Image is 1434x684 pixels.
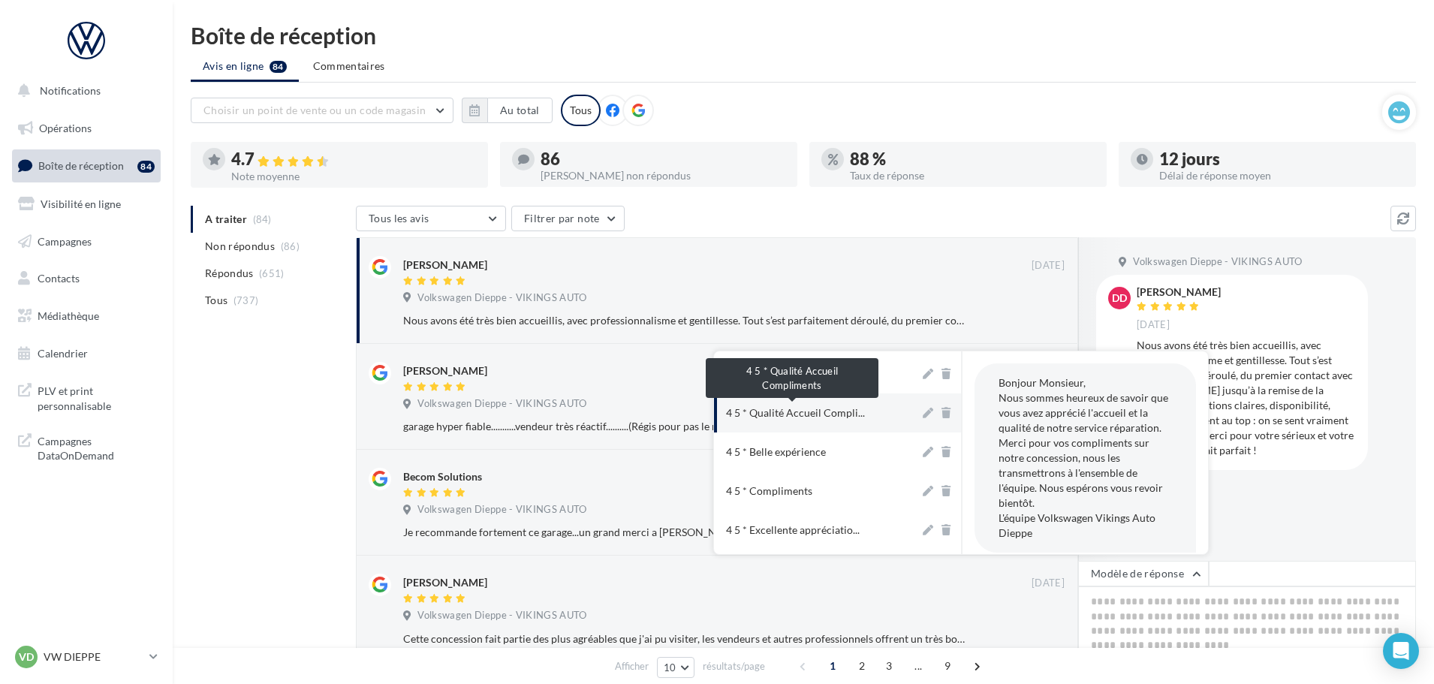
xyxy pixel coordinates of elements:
a: Calendrier [9,338,164,369]
span: Campagnes [38,234,92,247]
a: Contacts [9,263,164,294]
span: 1 [821,654,845,678]
button: Modèle de réponse [1078,561,1209,586]
span: [DATE] [1137,318,1170,332]
span: Volkswagen Dieppe - VIKINGS AUTO [417,291,586,305]
span: 4 5 * Excellente appréciatio... [726,523,860,538]
div: Open Intercom Messenger [1383,633,1419,669]
div: Boîte de réception [191,24,1416,47]
button: 10 [657,657,695,678]
div: Becom Solutions [403,469,482,484]
div: 4 5 * Qualité Accueil Compliments [706,358,878,398]
div: Tous [561,95,601,126]
span: Non répondus [205,239,275,254]
span: Afficher [615,659,649,673]
span: Opérations [39,122,92,134]
div: 84 [137,161,155,173]
a: Campagnes [9,226,164,258]
span: 3 [877,654,901,678]
span: (651) [259,267,285,279]
span: (86) [281,240,300,252]
span: Campagnes DataOnDemand [38,431,155,463]
a: Boîte de réception84 [9,149,164,182]
span: ... [906,654,930,678]
span: Volkswagen Dieppe - VIKINGS AUTO [1133,255,1302,269]
span: 10 [664,661,676,673]
div: 88 % [850,151,1095,167]
div: 12 jours [1159,151,1404,167]
span: Commentaires [313,59,385,74]
span: Tous [205,293,227,308]
span: 9 [935,654,960,678]
span: [DATE] [1032,577,1065,590]
button: Choisir un point de vente ou un code magasin [191,98,453,123]
a: Médiathèque [9,300,164,332]
div: Cette concession fait partie des plus agréables que j'ai pu visiter, les vendeurs et autres profe... [403,631,967,646]
span: Visibilité en ligne [41,197,121,210]
div: [PERSON_NAME] [403,575,487,590]
span: Volkswagen Dieppe - VIKINGS AUTO [417,609,586,622]
button: Au total [462,98,553,123]
a: PLV et print personnalisable [9,375,164,419]
div: garage hyper fiable...........vendeur très réactif..........(Régis pour pas le nommer).......que ... [403,419,967,434]
div: [PERSON_NAME] [1137,287,1221,297]
div: Je recommande fortement ce garage...un grand merci a [PERSON_NAME] (vendeur) ainsi que [PERSON_NA... [403,525,967,540]
span: VD [19,649,34,664]
span: (737) [233,294,259,306]
span: Médiathèque [38,309,99,322]
span: Choisir un point de vente ou un code magasin [203,104,426,116]
div: Délai de réponse moyen [1159,170,1404,181]
button: 4 5 * Belle expérience [714,432,920,472]
div: Note moyenne [231,171,476,182]
div: 4.7 [231,151,476,168]
span: Tous les avis [369,212,429,224]
a: Opérations [9,113,164,144]
span: Volkswagen Dieppe - VIKINGS AUTO [417,503,586,517]
div: Nous avons été très bien accueillis, avec professionnalisme et gentillesse. Tout s’est parfaiteme... [403,313,967,328]
span: Boîte de réception [38,159,124,172]
a: Visibilité en ligne [9,188,164,220]
button: Filtrer par note [511,206,625,231]
span: Bonjour Monsieur, Nous sommes heureux de savoir que vous avez apprécié l'accueil et la qualité de... [999,376,1168,539]
span: Calendrier [38,347,88,360]
p: VW DIEPPE [44,649,143,664]
div: [PERSON_NAME] [403,258,487,273]
div: 4 5 * Compliments [726,484,812,499]
button: 4 5 * Excellente appréciatio... [714,511,920,550]
button: Au total [487,98,553,123]
div: Nous avons été très bien accueillis, avec professionnalisme et gentillesse. Tout s’est parfaiteme... [1137,338,1356,458]
span: Dd [1112,291,1127,306]
a: Campagnes DataOnDemand [9,425,164,469]
span: Volkswagen Dieppe - VIKINGS AUTO [417,397,586,411]
span: [DATE] [1032,259,1065,273]
span: Répondus [205,266,254,281]
span: PLV et print personnalisable [38,381,155,413]
div: 86 [541,151,785,167]
a: VD VW DIEPPE [12,643,161,671]
span: 4 5 * Qualité Accueil Compli... [726,405,865,420]
button: Notifications [9,75,158,107]
button: Tous les avis [356,206,506,231]
div: [PERSON_NAME] non répondus [541,170,785,181]
button: 4 5 * Compliments [714,472,920,511]
button: 4 5 * Qualité Accueil Compli... [714,393,920,432]
div: [PERSON_NAME] [403,363,487,378]
div: 4 5 * Belle expérience [726,444,826,460]
span: résultats/page [703,659,765,673]
span: Contacts [38,272,80,285]
button: 4 5 * Classique [714,354,920,393]
div: Taux de réponse [850,170,1095,181]
span: 2 [850,654,874,678]
span: Notifications [40,84,101,97]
